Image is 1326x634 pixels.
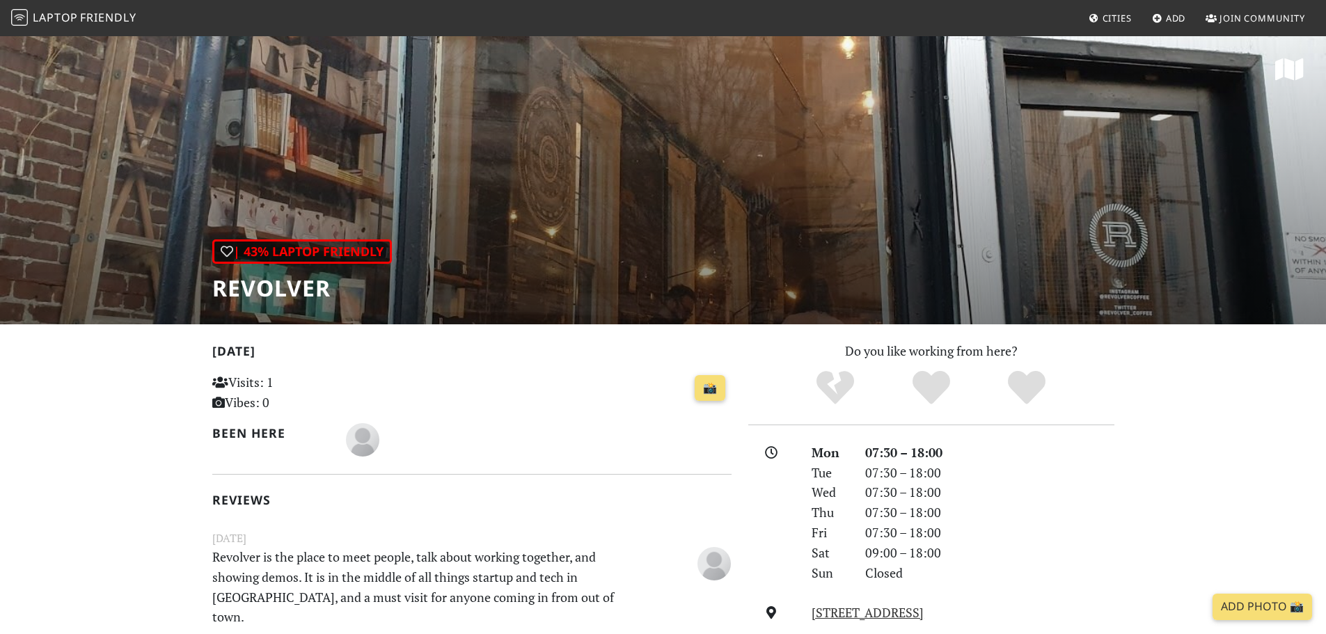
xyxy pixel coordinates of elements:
span: Boris Mann [346,430,379,447]
p: Revolver is the place to meet people, talk about working together, and showing demos. It is in th... [204,547,651,627]
p: Visits: 1 Vibes: 0 [212,372,374,413]
div: 07:30 – 18:00 [857,482,1123,502]
span: Cities [1103,12,1132,24]
h2: Reviews [212,493,732,507]
h2: Been here [212,426,330,441]
div: | 43% Laptop Friendly [212,239,392,264]
a: 📸 [695,375,725,402]
div: Fri [803,523,856,543]
a: Cities [1083,6,1137,31]
div: 07:30 – 18:00 [857,443,1123,463]
div: Mon [803,443,856,463]
div: Definitely! [979,369,1075,407]
div: 07:30 – 18:00 [857,463,1123,483]
span: Boris Mann [697,553,731,570]
p: Do you like working from here? [748,341,1114,361]
img: LaptopFriendly [11,9,28,26]
div: Thu [803,502,856,523]
div: 09:00 – 18:00 [857,543,1123,563]
div: Yes [883,369,979,407]
a: Add Photo 📸 [1213,594,1312,620]
span: Laptop [33,10,78,25]
a: Add [1146,6,1192,31]
div: Sat [803,543,856,563]
div: Tue [803,463,856,483]
span: Join Community [1220,12,1305,24]
small: [DATE] [204,530,740,547]
span: Add [1166,12,1186,24]
div: 07:30 – 18:00 [857,502,1123,523]
div: Closed [857,563,1123,583]
h2: [DATE] [212,344,732,364]
div: Wed [803,482,856,502]
a: Join Community [1200,6,1311,31]
span: Friendly [80,10,136,25]
img: blank-535327c66bd565773addf3077783bbfce4b00ec00e9fd257753287c682c7fa38.png [346,423,379,457]
div: 07:30 – 18:00 [857,523,1123,543]
img: blank-535327c66bd565773addf3077783bbfce4b00ec00e9fd257753287c682c7fa38.png [697,547,731,580]
div: No [787,369,883,407]
a: [STREET_ADDRESS] [812,604,924,621]
a: LaptopFriendly LaptopFriendly [11,6,136,31]
h1: Revolver [212,275,392,301]
div: Sun [803,563,856,583]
